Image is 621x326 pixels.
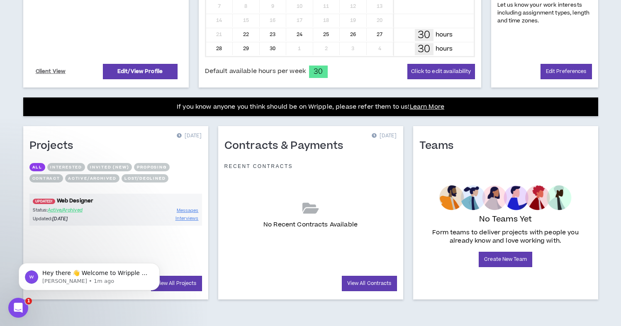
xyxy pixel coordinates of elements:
a: Interviews [175,214,199,222]
p: hours [436,30,453,39]
span: Default available hours per week [205,67,306,76]
button: Active/Archived [65,174,119,182]
iframe: Intercom live chat [8,298,28,318]
p: If you know anyone you think should be on Wripple, please refer them to us! [177,102,444,112]
h1: Contracts & Payments [224,139,350,153]
a: Client View [34,64,67,79]
span: Messages [177,207,199,214]
a: View All Projects [151,276,202,291]
p: [DATE] [177,132,202,140]
span: 1 [25,298,32,304]
p: [DATE] [372,132,397,140]
button: Contract [29,174,63,182]
p: Status: [33,207,116,214]
a: Create New Team [479,252,532,267]
p: hours [436,44,453,54]
h1: Projects [29,139,80,153]
p: Updated: [33,215,116,222]
a: Edit/View Profile [103,64,178,79]
h1: Teams [419,139,460,153]
p: Let us know your work interests including assignment types, length and time zones. [497,1,592,25]
p: Form teams to deliver projects with people you already know and love working with. [423,229,589,245]
a: View All Contracts [342,276,397,291]
img: empty [439,185,572,210]
a: Messages [177,207,199,214]
i: [DATE] [52,216,68,222]
iframe: Intercom notifications message [6,246,172,304]
p: Recent Contracts [224,163,293,170]
button: Lost/Declined [122,174,168,182]
p: No Recent Contracts Available [263,220,358,229]
a: Edit Preferences [541,64,592,79]
a: UPDATED!Web Designer [29,197,202,205]
button: Interested [47,163,85,171]
button: All [29,163,45,171]
a: Learn More [410,102,444,111]
p: No Teams Yet [479,214,532,225]
span: Active/Archived [48,207,83,213]
button: Invited (new) [87,163,132,171]
button: Click to edit availability [407,64,475,79]
span: UPDATED! [33,199,55,204]
button: Proposing [134,163,169,171]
